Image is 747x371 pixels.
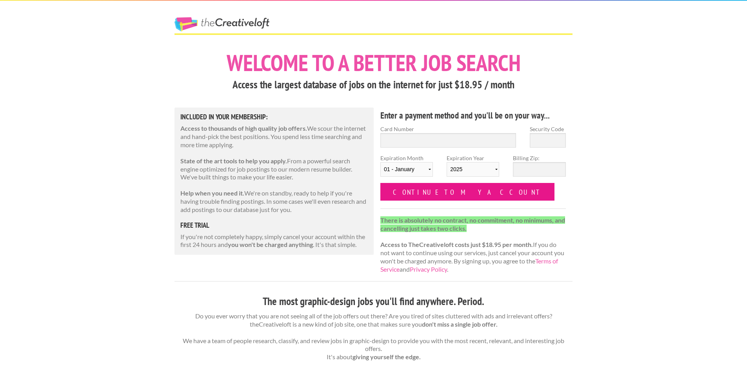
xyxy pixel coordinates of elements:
[380,216,566,274] p: If you do not want to continue using our services, just cancel your account you won't be charged ...
[513,154,565,162] label: Billing Zip:
[174,77,573,92] h3: Access the largest database of jobs on the internet for just $18.95 / month
[180,233,368,249] p: If you're not completely happy, simply cancel your account within the first 24 hours and . It's t...
[180,124,307,132] strong: Access to thousands of high quality job offers.
[174,51,573,74] h1: Welcome to a better job search
[180,189,368,214] p: We're on standby, ready to help if you're having trouble finding postings. In some cases we'll ev...
[380,162,433,177] select: Expiration Month
[180,157,287,164] strong: State of the art tools to help you apply.
[174,17,269,31] a: The Creative Loft
[380,154,433,183] label: Expiration Month
[180,113,368,121] h5: Included in Your Membership:
[447,162,499,177] select: Expiration Year
[447,154,499,183] label: Expiration Year
[410,265,447,273] a: Privacy Policy
[530,125,566,133] label: Security Code
[174,312,573,361] p: Do you ever worry that you are not seeing all of the job offers out there? Are you tired of sites...
[380,125,516,133] label: Card Number
[380,183,554,201] input: Continue to my account
[380,257,558,273] a: Terms of Service
[180,157,368,181] p: From a powerful search engine optimized for job postings to our modern resume builder. We've buil...
[380,109,566,122] h4: Enter a payment method and you'll be on your way...
[380,216,565,232] strong: There is absolutely no contract, no commitment, no minimums, and cancelling just takes two clicks.
[180,222,368,229] h5: free trial
[174,294,573,309] h3: The most graphic-design jobs you'll find anywhere. Period.
[180,124,368,149] p: We scour the internet and hand-pick the best positions. You spend less time searching and more ti...
[180,189,244,197] strong: Help when you need it.
[353,353,421,360] strong: giving yourself the edge.
[422,320,498,328] strong: don't miss a single job offer.
[380,241,533,248] strong: Access to TheCreativeloft costs just $18.95 per month.
[228,241,313,248] strong: you won't be charged anything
